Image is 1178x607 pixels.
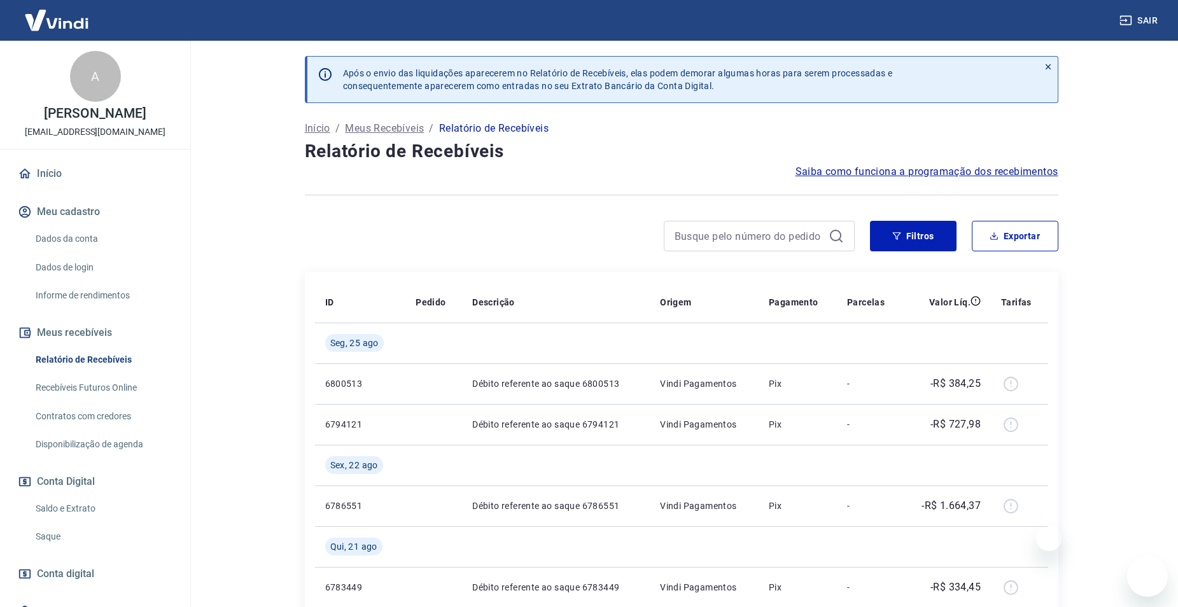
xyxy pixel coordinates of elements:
p: Descrição [472,296,515,309]
p: Pix [769,377,827,390]
a: Dados da conta [31,226,175,252]
p: Relatório de Recebíveis [439,121,549,136]
a: Saque [31,524,175,550]
iframe: Fechar mensagem [1036,526,1062,551]
p: Débito referente ao saque 6786551 [472,499,640,512]
a: Recebíveis Futuros Online [31,375,175,401]
p: Tarifas [1001,296,1032,309]
p: -R$ 1.664,37 [922,498,981,513]
a: Saiba como funciona a programação dos recebimentos [796,164,1058,179]
button: Sair [1117,9,1163,32]
h4: Relatório de Recebíveis [305,139,1058,164]
p: -R$ 384,25 [930,376,981,391]
p: Vindi Pagamentos [660,377,748,390]
button: Meu cadastro [15,198,175,226]
p: -R$ 334,45 [930,580,981,595]
a: Conta digital [15,560,175,588]
p: Após o envio das liquidações aparecerem no Relatório de Recebíveis, elas podem demorar algumas ho... [343,67,893,92]
button: Meus recebíveis [15,319,175,347]
span: Seg, 25 ago [330,337,379,349]
p: Valor Líq. [929,296,971,309]
iframe: Botão para abrir a janela de mensagens [1127,556,1168,597]
p: Pix [769,499,827,512]
p: 6783449 [325,581,396,594]
p: 6786551 [325,499,396,512]
p: Vindi Pagamentos [660,581,748,594]
p: / [335,121,340,136]
p: Vindi Pagamentos [660,418,748,431]
button: Filtros [870,221,957,251]
p: [PERSON_NAME] [44,107,146,120]
span: Qui, 21 ago [330,540,377,553]
p: - [847,377,892,390]
p: Vindi Pagamentos [660,499,748,512]
a: Início [305,121,330,136]
a: Contratos com credores [31,403,175,429]
p: Pix [769,581,827,594]
button: Conta Digital [15,468,175,496]
p: - [847,499,892,512]
div: A [70,51,121,102]
p: / [429,121,433,136]
input: Busque pelo número do pedido [675,227,824,246]
p: - [847,581,892,594]
p: -R$ 727,98 [930,417,981,432]
p: Origem [660,296,691,309]
a: Saldo e Extrato [31,496,175,522]
a: Início [15,160,175,188]
p: 6794121 [325,418,396,431]
p: [EMAIL_ADDRESS][DOMAIN_NAME] [25,125,165,139]
p: Parcelas [847,296,885,309]
a: Dados de login [31,255,175,281]
a: Relatório de Recebíveis [31,347,175,373]
p: Pix [769,418,827,431]
a: Disponibilização de agenda [31,431,175,457]
p: Débito referente ao saque 6800513 [472,377,640,390]
p: 6800513 [325,377,396,390]
span: Sex, 22 ago [330,459,378,471]
p: ID [325,296,334,309]
span: Conta digital [37,565,94,583]
p: Pedido [416,296,445,309]
a: Informe de rendimentos [31,283,175,309]
img: Vindi [15,1,98,39]
p: Débito referente ao saque 6794121 [472,418,640,431]
p: - [847,418,892,431]
p: Débito referente ao saque 6783449 [472,581,640,594]
button: Exportar [972,221,1058,251]
p: Pagamento [769,296,818,309]
a: Meus Recebíveis [345,121,424,136]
